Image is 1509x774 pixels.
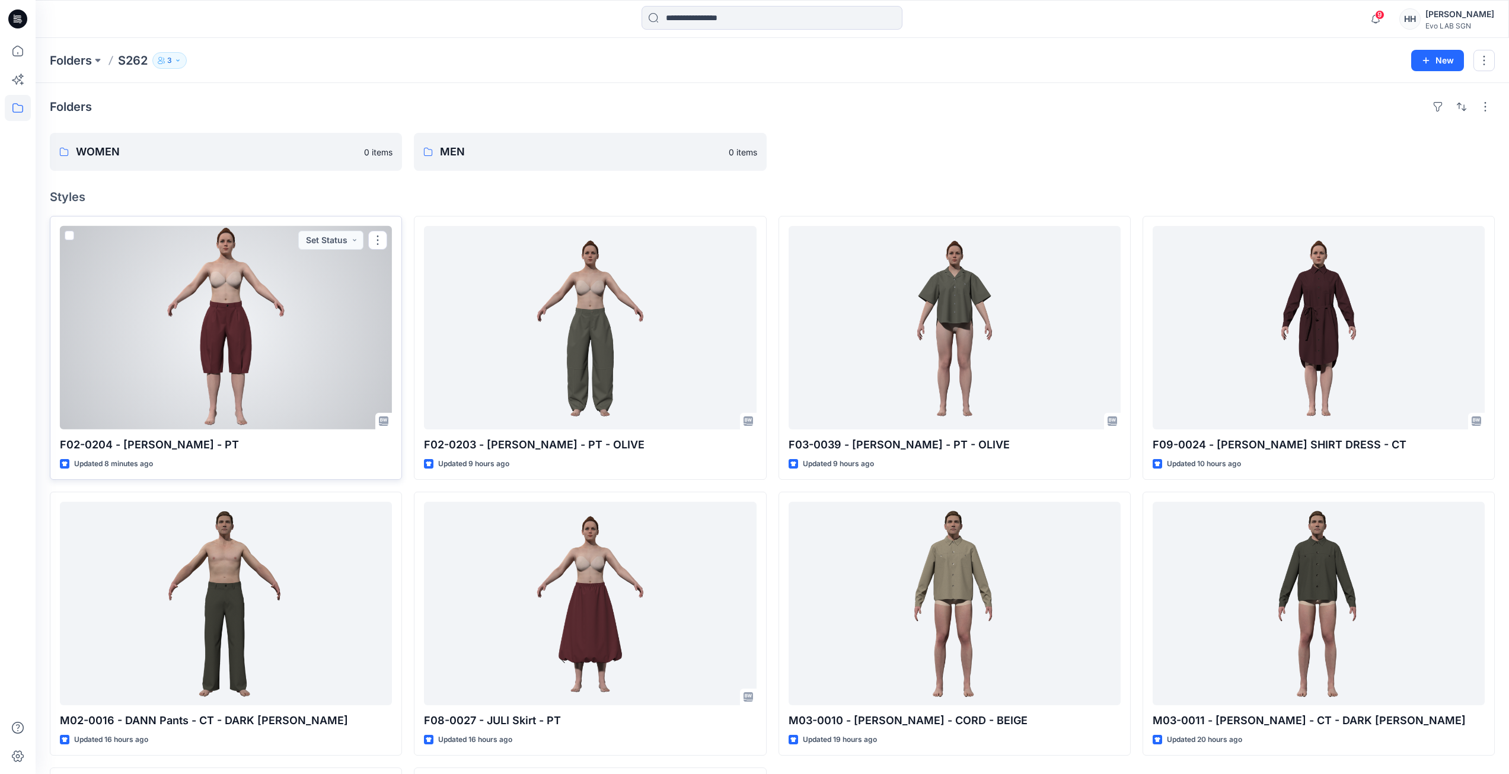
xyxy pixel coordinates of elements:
a: F02-0203 - JENNY Pants - PT - OLIVE [424,226,756,429]
a: M03-0010 - PEDRO Overshirt - CORD - BEIGE [789,502,1121,705]
a: F03-0039 - DANI Shirt - PT - OLIVE [789,226,1121,429]
p: S262 [118,52,148,69]
p: Updated 8 minutes ago [74,458,153,470]
a: M03-0011 - PEDRO Overshirt - CT - DARK LODEN [1153,502,1485,705]
p: Updated 9 hours ago [803,458,874,470]
p: 0 items [364,146,393,158]
a: F08-0027 - JULI Skirt - PT [424,502,756,705]
div: [PERSON_NAME] [1425,7,1494,21]
p: F02-0203 - [PERSON_NAME] - PT - OLIVE [424,437,756,453]
p: M02-0016 - DANN Pants - CT - DARK [PERSON_NAME] [60,712,392,729]
p: M03-0011 - [PERSON_NAME] - CT - DARK [PERSON_NAME] [1153,712,1485,729]
div: HH [1399,8,1421,30]
p: F08-0027 - JULI Skirt - PT [424,712,756,729]
p: Updated 16 hours ago [74,734,148,746]
p: M03-0010 - [PERSON_NAME] - CORD - BEIGE [789,712,1121,729]
a: M02-0016 - DANN Pants - CT - DARK LODEN [60,502,392,705]
p: F03-0039 - [PERSON_NAME] - PT - OLIVE [789,437,1121,453]
p: Updated 20 hours ago [1167,734,1242,746]
p: WOMEN [76,144,357,160]
p: F02-0204 - [PERSON_NAME] - PT [60,437,392,453]
a: F02-0204 - JENNY Shoulotte - PT [60,226,392,429]
h4: Folders [50,100,92,114]
a: Folders [50,52,92,69]
span: 9 [1375,10,1384,20]
p: 0 items [729,146,757,158]
p: Updated 16 hours ago [438,734,512,746]
a: WOMEN0 items [50,133,402,171]
button: New [1411,50,1464,71]
p: F09-0024 - [PERSON_NAME] SHIRT DRESS - CT [1153,437,1485,453]
p: 3 [167,54,172,67]
div: Evo LAB SGN [1425,21,1494,30]
h4: Styles [50,190,1495,204]
a: F09-0024 - JEANIE SHIRT DRESS - CT [1153,226,1485,429]
p: Updated 19 hours ago [803,734,877,746]
p: MEN [440,144,721,160]
a: MEN0 items [414,133,766,171]
button: 3 [152,52,187,69]
p: Updated 9 hours ago [438,458,509,470]
p: Updated 10 hours ago [1167,458,1241,470]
